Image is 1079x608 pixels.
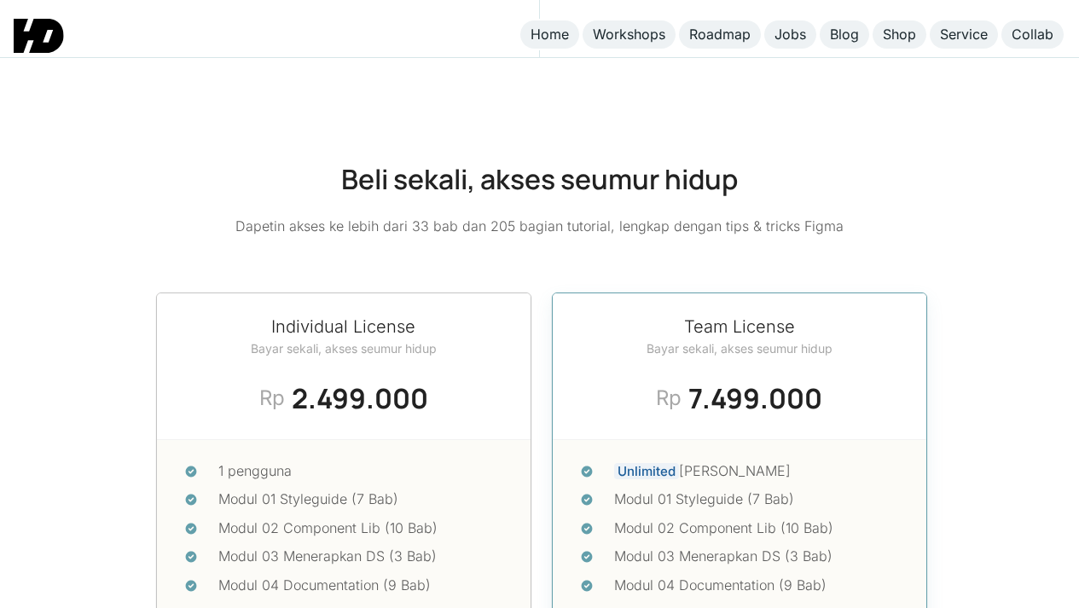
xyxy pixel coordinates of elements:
[218,546,503,568] div: Modul 03 Menerapkan DS (3 Bab)
[593,26,665,43] div: Workshops
[647,339,832,357] div: Bayar sekali, akses seumur hidup
[1012,26,1053,43] div: Collab
[614,460,899,483] div: [PERSON_NAME]
[647,314,832,339] h2: Team License
[873,20,926,49] a: Shop
[1001,20,1064,49] a: Collab
[218,489,503,511] div: Modul 01 Styleguide (7 Bab)
[614,575,899,597] div: Modul 04 Documentation (9 Bab)
[251,339,437,357] div: Bayar sekali, akses seumur hidup
[531,26,569,43] div: Home
[820,20,869,49] a: Blog
[520,20,579,49] a: Home
[656,383,682,414] div: Rp
[688,378,822,419] div: 7.499.000
[218,460,503,483] div: 1 pengguna
[583,20,676,49] a: Workshops
[292,378,428,419] div: 2.499.000
[614,489,899,511] div: Modul 01 Styleguide (7 Bab)
[830,26,859,43] div: Blog
[218,575,503,597] div: Modul 04 Documentation (9 Bab)
[259,383,285,414] div: Rp
[883,26,916,43] div: Shop
[764,20,816,49] a: Jobs
[940,26,988,43] div: Service
[774,26,806,43] div: Jobs
[679,20,761,49] a: Roadmap
[689,26,751,43] div: Roadmap
[614,518,899,540] div: Modul 02 Component Lib (10 Bab)
[930,20,998,49] a: Service
[218,518,503,540] div: Modul 02 Component Lib (10 Bab)
[251,314,437,339] h2: Individual License
[614,546,899,568] div: Modul 03 Menerapkan DS (3 Bab)
[235,216,844,238] p: Dapetin akses ke lebih dari 33 bab dan 205 bagian tutorial, lengkap dengan tips & tricks Figma
[614,463,679,479] span: Unlimited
